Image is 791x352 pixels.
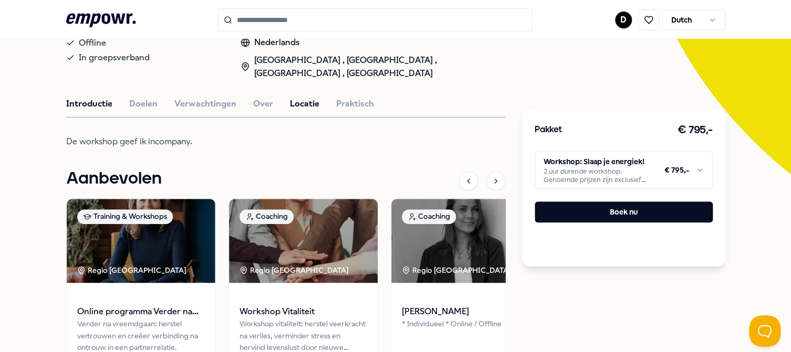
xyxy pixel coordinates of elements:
p: De workshop geef ik incompany. [66,134,408,149]
button: Introductie [66,97,112,111]
button: Over [253,97,273,111]
div: Nederlands [241,36,505,49]
div: Regio [GEOGRAPHIC_DATA] [240,264,350,276]
img: package image [67,199,215,283]
input: Search for products, categories or subcategories [217,8,533,31]
button: D [615,12,632,28]
span: Online programma Verder na vreemdgaan [77,305,205,318]
span: [PERSON_NAME] [402,305,529,318]
span: Workshop Vitaliteit [240,305,367,318]
button: Boek nu [535,201,712,222]
div: Regio [GEOGRAPHIC_DATA] [77,264,188,276]
img: package image [391,199,540,283]
button: Doelen [129,97,158,111]
div: Regio [GEOGRAPHIC_DATA] [402,264,513,276]
span: In groepsverband [79,50,150,65]
span: Offline [79,36,106,50]
div: Training & Workshops [77,209,173,224]
iframe: Help Scout Beacon - Open [749,315,780,347]
div: [GEOGRAPHIC_DATA] , [GEOGRAPHIC_DATA] , [GEOGRAPHIC_DATA] , [GEOGRAPHIC_DATA] [241,54,505,80]
div: Coaching [240,209,294,224]
h3: € 795,- [678,122,713,138]
h1: Aanbevolen [66,166,162,192]
div: Coaching [402,209,456,224]
button: Praktisch [336,97,374,111]
button: Verwachtingen [174,97,236,111]
button: Locatie [290,97,319,111]
img: package image [229,199,378,283]
h3: Pakket [535,123,562,137]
